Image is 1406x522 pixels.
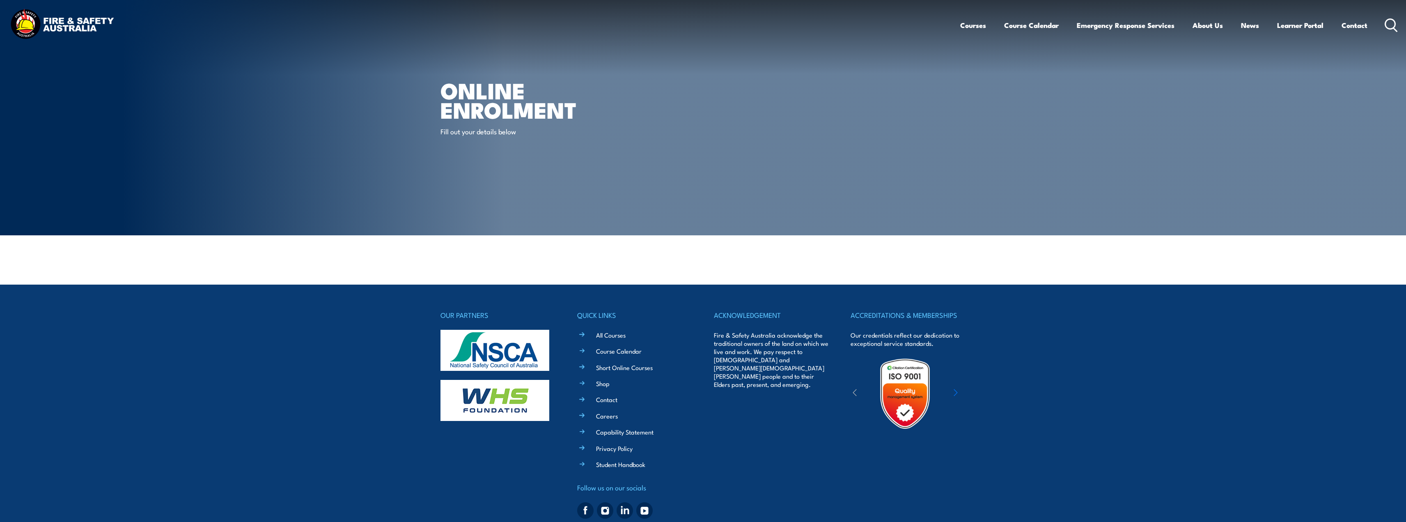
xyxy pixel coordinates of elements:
a: Learner Portal [1277,14,1323,36]
a: Courses [960,14,986,36]
h1: Online Enrolment [440,80,643,119]
h4: QUICK LINKS [577,309,692,321]
img: ewpa-logo [941,379,1013,408]
a: Course Calendar [596,347,642,355]
a: Emergency Response Services [1077,14,1174,36]
h4: OUR PARTNERS [440,309,555,321]
a: Privacy Policy [596,444,633,453]
img: Untitled design (19) [869,358,941,430]
a: Capability Statement [596,428,654,436]
a: Short Online Courses [596,363,653,372]
a: Contact [596,395,617,404]
a: About Us [1193,14,1223,36]
a: Shop [596,379,610,388]
a: All Courses [596,331,626,339]
p: Our credentials reflect our dedication to exceptional service standards. [851,331,966,347]
img: nsca-logo-footer [440,330,549,371]
a: Course Calendar [1004,14,1059,36]
h4: Follow us on our socials [577,482,692,493]
h4: ACCREDITATIONS & MEMBERSHIPS [851,309,966,321]
a: Student Handbook [596,460,645,469]
a: News [1241,14,1259,36]
h4: ACKNOWLEDGEMENT [714,309,829,321]
a: Careers [596,412,618,420]
img: whs-logo-footer [440,380,549,421]
a: Contact [1342,14,1367,36]
p: Fill out your details below [440,126,590,136]
p: Fire & Safety Australia acknowledge the traditional owners of the land on which we live and work.... [714,331,829,389]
